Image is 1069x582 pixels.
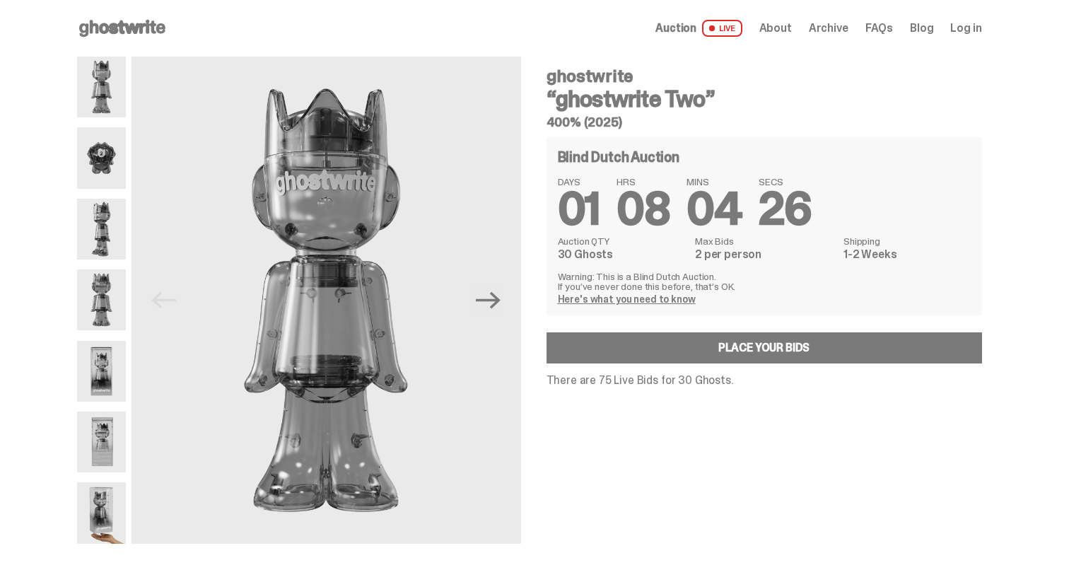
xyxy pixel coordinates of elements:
[77,57,126,117] img: ghostwrite_Two_1.png
[695,236,835,246] dt: Max Bids
[617,180,670,238] span: 08
[655,20,742,37] a: Auction LIVE
[77,127,126,188] img: ghostwrite_Two_13.png
[558,180,600,238] span: 01
[558,236,687,246] dt: Auction QTY
[843,249,970,260] dd: 1-2 Weeks
[77,412,126,472] img: ghostwrite_Two_17.png
[77,482,126,543] img: ghostwrite_Two_Last.png
[695,249,835,260] dd: 2 per person
[687,180,742,238] span: 04
[950,23,981,34] a: Log in
[132,57,521,544] img: ghostwrite_Two_1.png
[617,177,670,187] span: HRS
[547,332,982,363] a: Place your Bids
[547,375,982,386] p: There are 75 Live Bids for 30 Ghosts.
[655,23,696,34] span: Auction
[809,23,848,34] a: Archive
[547,88,982,110] h3: “ghostwrite Two”
[558,272,971,291] p: Warning: This is a Blind Dutch Auction. If you’ve never done this before, that’s OK.
[865,23,893,34] a: FAQs
[558,150,679,164] h4: Blind Dutch Auction
[558,177,600,187] span: DAYS
[687,177,742,187] span: MINS
[547,116,982,129] h5: 400% (2025)
[547,68,982,85] h4: ghostwrite
[759,23,792,34] a: About
[910,23,933,34] a: Blog
[759,177,812,187] span: SECS
[77,199,126,260] img: ghostwrite_Two_2.png
[558,249,687,260] dd: 30 Ghosts
[843,236,970,246] dt: Shipping
[77,341,126,402] img: ghostwrite_Two_14.png
[77,269,126,330] img: ghostwrite_Two_8.png
[759,180,812,238] span: 26
[473,284,504,315] button: Next
[558,293,696,305] a: Here's what you need to know
[702,20,742,37] span: LIVE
